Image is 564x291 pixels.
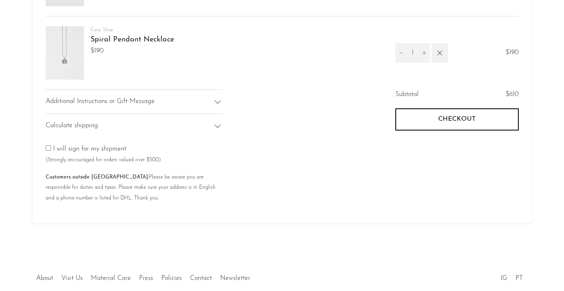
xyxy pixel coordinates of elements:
div: Additional Instructions or Gift Message [46,89,223,114]
a: Material Care [91,275,131,282]
span: Additional Instructions or Gift Message [46,96,155,107]
span: $190 [91,46,174,57]
ul: Social Medias [497,268,527,284]
a: Press [139,275,153,282]
small: Please be aware you are responsible for duties and taxes. Please make sure your address is in Eng... [46,174,216,201]
a: Spiral Pendant Necklace [91,36,174,44]
ul: Quick links [32,268,254,284]
span: $190 [506,48,519,58]
img: Spiral Pendant Necklace [46,26,84,80]
small: (Strongly encouraged for orders valued over $500) [46,157,161,163]
a: About [36,275,53,282]
a: Visit Us [61,275,83,282]
span: $610 [506,91,519,98]
a: IG [501,275,507,282]
iframe: PayPal-paypal [395,145,519,167]
a: PT [515,275,523,282]
a: Casa Shop [91,27,114,32]
span: Calculate shipping [46,121,98,131]
span: Subtotal [395,89,419,100]
a: Policies [161,275,182,282]
button: Increment [418,43,430,63]
b: Customers outside [GEOGRAPHIC_DATA]: [46,174,149,180]
button: Decrement [395,43,407,63]
label: I will sign for my shipment [46,146,161,163]
input: Quantity [407,43,418,63]
a: Contact [190,275,212,282]
button: Checkout [395,108,519,131]
div: Calculate shipping [46,114,223,138]
span: Checkout [438,115,476,123]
